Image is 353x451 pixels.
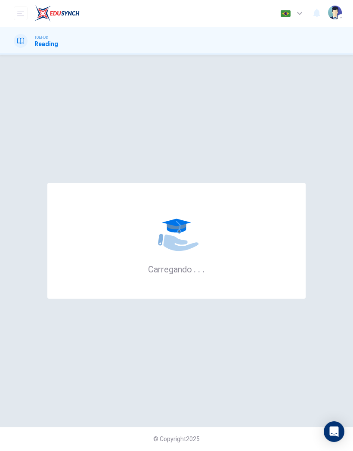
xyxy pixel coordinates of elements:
h6: Carregando [148,264,205,275]
span: © Copyright 2025 [153,436,200,443]
button: open mobile menu [14,7,28,21]
h1: Reading [34,41,58,48]
h6: . [202,262,205,276]
img: EduSynch logo [34,5,80,22]
h6: . [198,262,201,276]
span: TOEFL® [34,35,48,41]
h6: . [193,262,196,276]
img: pt [280,11,291,17]
div: Open Intercom Messenger [324,422,344,442]
img: Profile picture [328,6,342,20]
